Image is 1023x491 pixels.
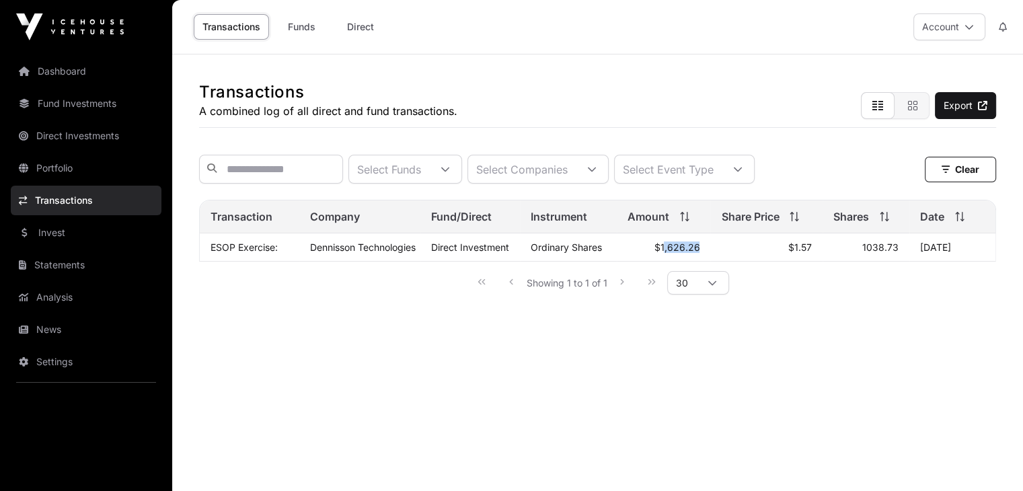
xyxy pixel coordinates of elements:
[11,89,161,118] a: Fund Investments
[468,155,576,183] div: Select Companies
[862,241,899,253] span: 1038.73
[211,241,278,253] a: ESOP Exercise:
[11,282,161,312] a: Analysis
[310,209,360,225] span: Company
[721,209,779,225] span: Share Price
[211,209,272,225] span: Transaction
[531,209,587,225] span: Instrument
[925,157,996,182] button: Clear
[199,103,457,119] p: A combined log of all direct and fund transactions.
[11,153,161,183] a: Portfolio
[617,233,710,262] td: $1,626.26
[628,209,669,225] span: Amount
[11,218,161,248] a: Invest
[531,241,602,253] span: Ordinary Shares
[11,347,161,377] a: Settings
[920,209,944,225] span: Date
[935,92,996,119] a: Export
[334,14,387,40] a: Direct
[274,14,328,40] a: Funds
[199,81,457,103] h1: Transactions
[909,233,995,262] td: [DATE]
[431,209,492,225] span: Fund/Direct
[956,426,1023,491] iframe: Chat Widget
[913,13,985,40] button: Account
[527,277,607,289] span: Showing 1 to 1 of 1
[11,121,161,151] a: Direct Investments
[431,241,509,253] span: Direct Investment
[194,14,269,40] a: Transactions
[788,241,812,253] span: $1.57
[349,155,429,183] div: Select Funds
[668,272,696,294] span: Rows per page
[310,241,416,253] a: Dennisson Technologies
[615,155,722,183] div: Select Event Type
[11,56,161,86] a: Dashboard
[833,209,869,225] span: Shares
[11,315,161,344] a: News
[11,186,161,215] a: Transactions
[11,250,161,280] a: Statements
[16,13,124,40] img: Icehouse Ventures Logo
